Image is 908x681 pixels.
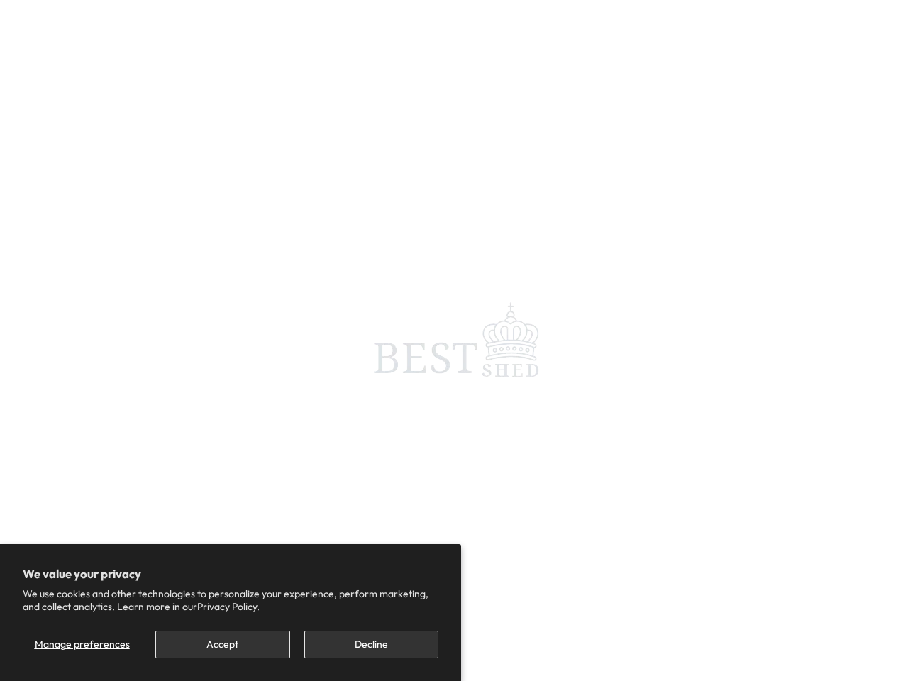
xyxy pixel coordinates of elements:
button: Decline [304,631,438,658]
button: Accept [155,631,289,658]
h2: We value your privacy [23,567,438,581]
button: Manage preferences [23,631,141,658]
a: Privacy Policy. [197,600,260,613]
p: We use cookies and other technologies to personalize your experience, perform marketing, and coll... [23,587,438,613]
span: Manage preferences [35,638,130,650]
